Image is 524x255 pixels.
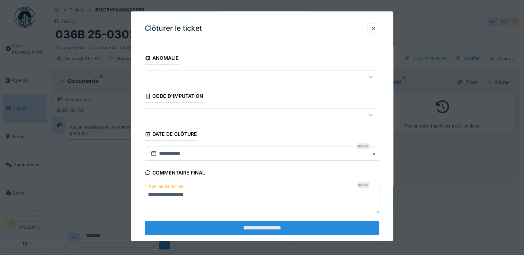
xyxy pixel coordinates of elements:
div: Date de clôture [145,129,197,141]
div: Code d'imputation [145,91,203,103]
h3: Clôturer le ticket [145,24,202,33]
div: Requis [357,182,370,188]
div: Commentaire final [145,168,205,180]
label: Commentaire final [148,182,185,191]
div: Anomalie [145,53,179,65]
button: Close [372,147,379,161]
div: Requis [357,144,370,149]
